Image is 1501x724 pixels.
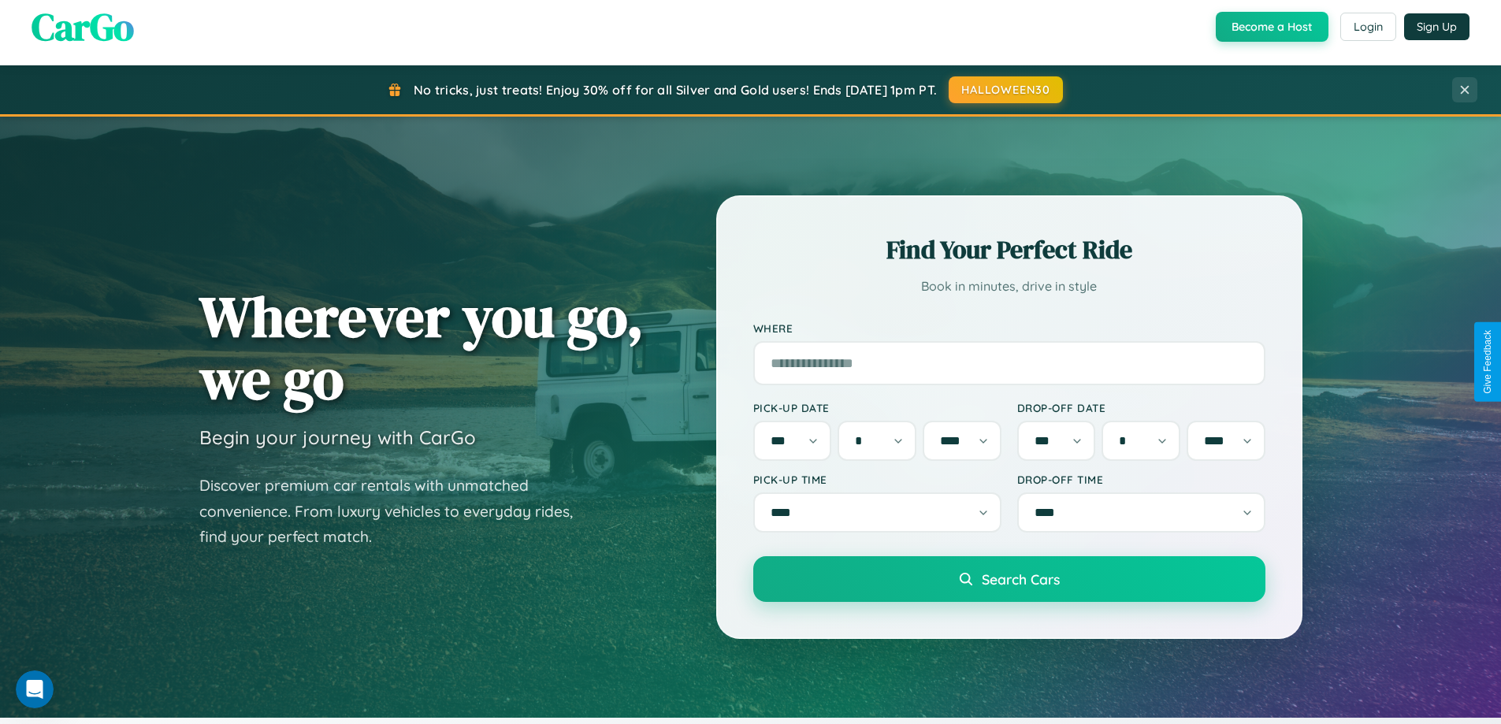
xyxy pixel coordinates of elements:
label: Drop-off Date [1017,401,1265,414]
label: Where [753,321,1265,335]
p: Discover premium car rentals with unmatched convenience. From luxury vehicles to everyday rides, ... [199,473,593,550]
label: Pick-up Date [753,401,1001,414]
iframe: Intercom live chat [16,670,54,708]
button: Sign Up [1404,13,1469,40]
div: Give Feedback [1482,330,1493,394]
button: Login [1340,13,1396,41]
button: Become a Host [1216,12,1328,42]
button: Search Cars [753,556,1265,602]
label: Drop-off Time [1017,473,1265,486]
span: CarGo [32,1,134,53]
h3: Begin your journey with CarGo [199,425,476,449]
span: Search Cars [982,570,1060,588]
p: Book in minutes, drive in style [753,275,1265,298]
h2: Find Your Perfect Ride [753,232,1265,267]
span: No tricks, just treats! Enjoy 30% off for all Silver and Gold users! Ends [DATE] 1pm PT. [414,82,937,98]
button: HALLOWEEN30 [949,76,1063,103]
h1: Wherever you go, we go [199,285,644,410]
label: Pick-up Time [753,473,1001,486]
